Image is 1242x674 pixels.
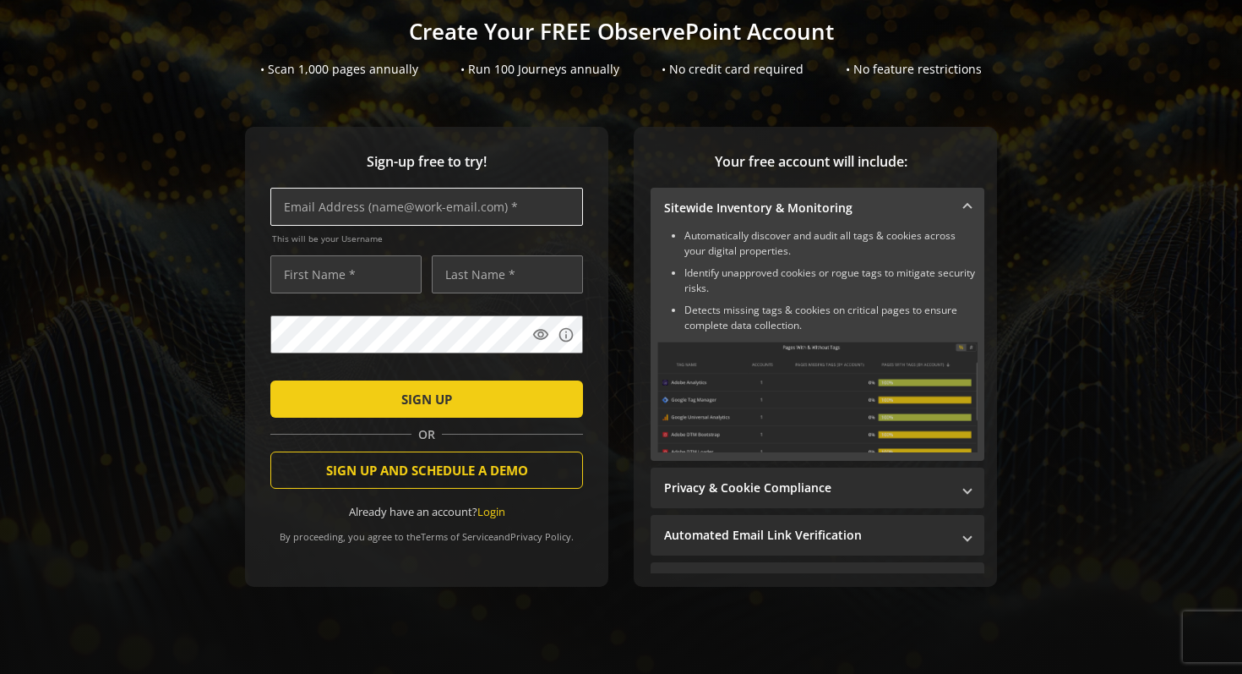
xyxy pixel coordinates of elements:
[651,188,984,228] mat-expansion-panel-header: Sitewide Inventory & Monitoring
[270,504,583,520] div: Already have an account?
[657,342,978,452] img: Sitewide Inventory & Monitoring
[664,200,951,216] mat-panel-title: Sitewide Inventory & Monitoring
[270,381,583,418] button: SIGN UP
[401,384,452,414] span: SIGN UP
[684,266,978,296] li: Identify unapproved cookies or rogue tags to mitigate security risks.
[651,468,984,508] mat-expansion-panel-header: Privacy & Cookie Compliance
[558,326,575,343] mat-icon: info
[270,188,583,226] input: Email Address (name@work-email.com) *
[477,504,505,519] a: Login
[662,61,803,78] div: • No credit card required
[421,530,493,543] a: Terms of Service
[651,152,972,172] span: Your free account will include:
[432,255,583,293] input: Last Name *
[510,530,571,543] a: Privacy Policy
[532,326,549,343] mat-icon: visibility
[411,426,442,443] span: OR
[651,562,984,603] mat-expansion-panel-header: Performance Monitoring with Web Vitals
[272,233,583,244] span: This will be your Username
[326,455,528,485] span: SIGN UP AND SCHEDULE A DEMO
[651,515,984,556] mat-expansion-panel-header: Automated Email Link Verification
[460,61,619,78] div: • Run 100 Journeys annually
[684,228,978,259] li: Automatically discover and audit all tags & cookies across your digital properties.
[684,303,978,333] li: Detects missing tags & cookies on critical pages to ensure complete data collection.
[651,228,984,461] div: Sitewide Inventory & Monitoring
[846,61,982,78] div: • No feature restrictions
[664,527,951,544] mat-panel-title: Automated Email Link Verification
[270,255,422,293] input: First Name *
[664,479,951,496] mat-panel-title: Privacy & Cookie Compliance
[270,152,583,172] span: Sign-up free to try!
[270,452,583,489] button: SIGN UP AND SCHEDULE A DEMO
[270,519,583,543] div: By proceeding, you agree to the and .
[260,61,418,78] div: • Scan 1,000 pages annually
